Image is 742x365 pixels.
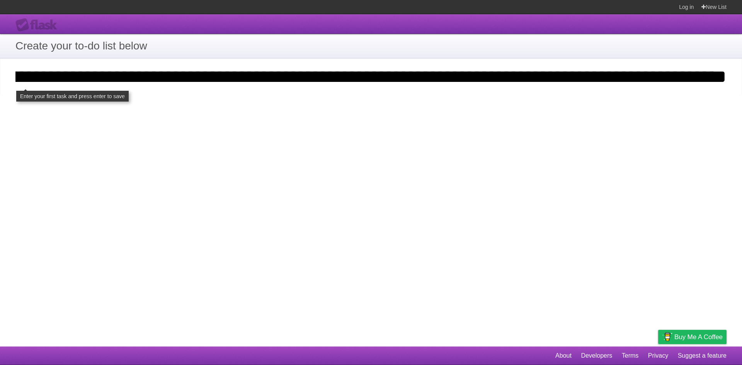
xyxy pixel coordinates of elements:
[15,18,62,32] div: Flask
[555,348,572,363] a: About
[648,348,668,363] a: Privacy
[581,348,612,363] a: Developers
[15,38,727,54] h1: Create your to-do list below
[674,330,723,344] span: Buy me a coffee
[678,348,727,363] a: Suggest a feature
[658,330,727,344] a: Buy me a coffee
[662,330,672,343] img: Buy me a coffee
[622,348,639,363] a: Terms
